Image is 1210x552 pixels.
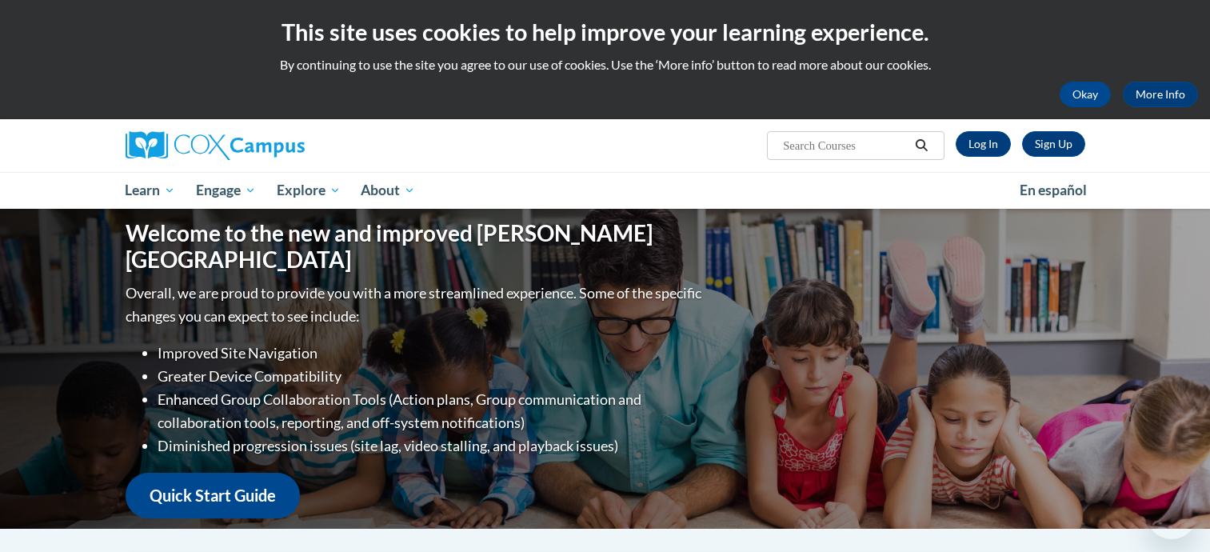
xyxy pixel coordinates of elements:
[126,131,429,160] a: Cox Campus
[115,172,186,209] a: Learn
[350,172,425,209] a: About
[266,172,351,209] a: Explore
[277,181,341,200] span: Explore
[1123,82,1198,107] a: More Info
[102,172,1109,209] div: Main menu
[12,16,1198,48] h2: This site uses cookies to help improve your learning experience.
[158,365,705,388] li: Greater Device Compatibility
[196,181,256,200] span: Engage
[1009,174,1097,207] a: En español
[781,136,909,155] input: Search Courses
[126,220,705,274] h1: Welcome to the new and improved [PERSON_NAME][GEOGRAPHIC_DATA]
[125,181,175,200] span: Learn
[126,131,305,160] img: Cox Campus
[1022,131,1085,157] a: Register
[186,172,266,209] a: Engage
[126,473,300,518] a: Quick Start Guide
[956,131,1011,157] a: Log In
[12,56,1198,74] p: By continuing to use the site you agree to our use of cookies. Use the ‘More info’ button to read...
[1146,488,1197,539] iframe: Button to launch messaging window
[158,342,705,365] li: Improved Site Navigation
[1060,82,1111,107] button: Okay
[158,434,705,458] li: Diminished progression issues (site lag, video stalling, and playback issues)
[1020,182,1087,198] span: En español
[361,181,415,200] span: About
[126,282,705,328] p: Overall, we are proud to provide you with a more streamlined experience. Some of the specific cha...
[909,136,933,155] button: Search
[158,388,705,434] li: Enhanced Group Collaboration Tools (Action plans, Group communication and collaboration tools, re...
